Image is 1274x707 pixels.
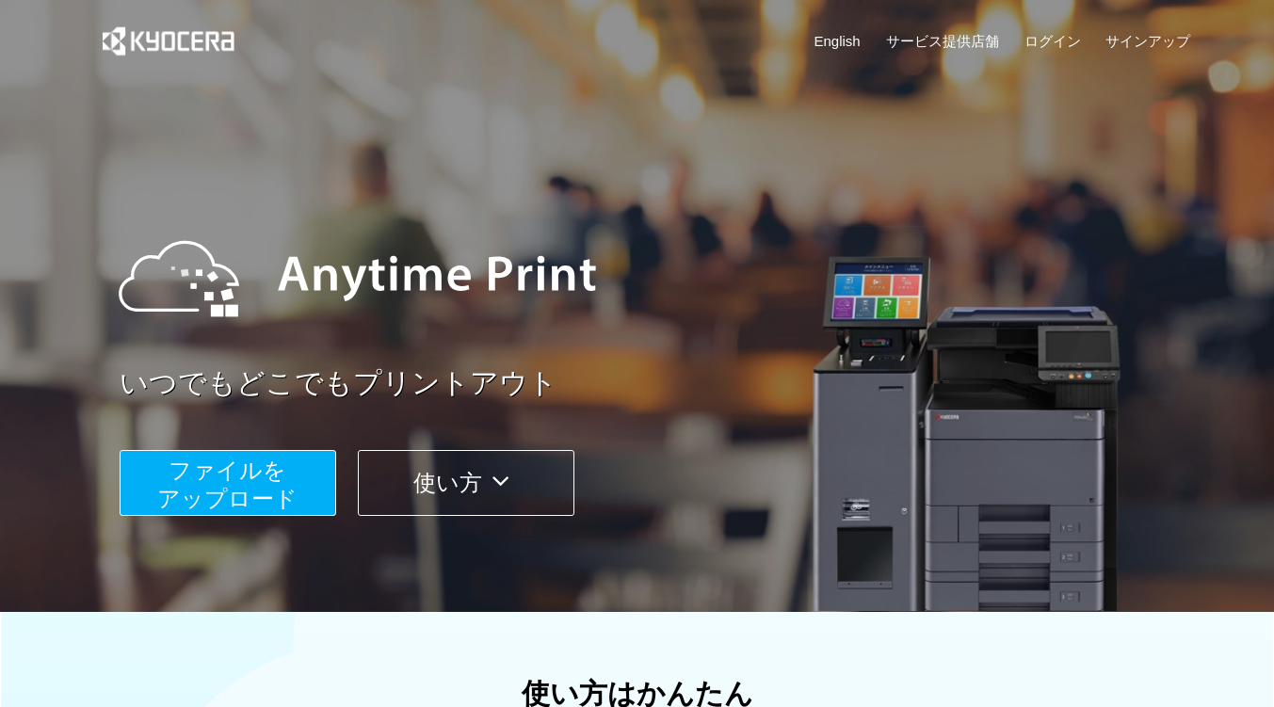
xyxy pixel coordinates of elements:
[1105,31,1190,51] a: サインアップ
[157,458,298,511] span: ファイルを ​​アップロード
[358,450,574,516] button: 使い方
[120,450,336,516] button: ファイルを​​アップロード
[1024,31,1081,51] a: ログイン
[814,31,861,51] a: English
[886,31,999,51] a: サービス提供店舗
[120,363,1202,404] a: いつでもどこでもプリントアウト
